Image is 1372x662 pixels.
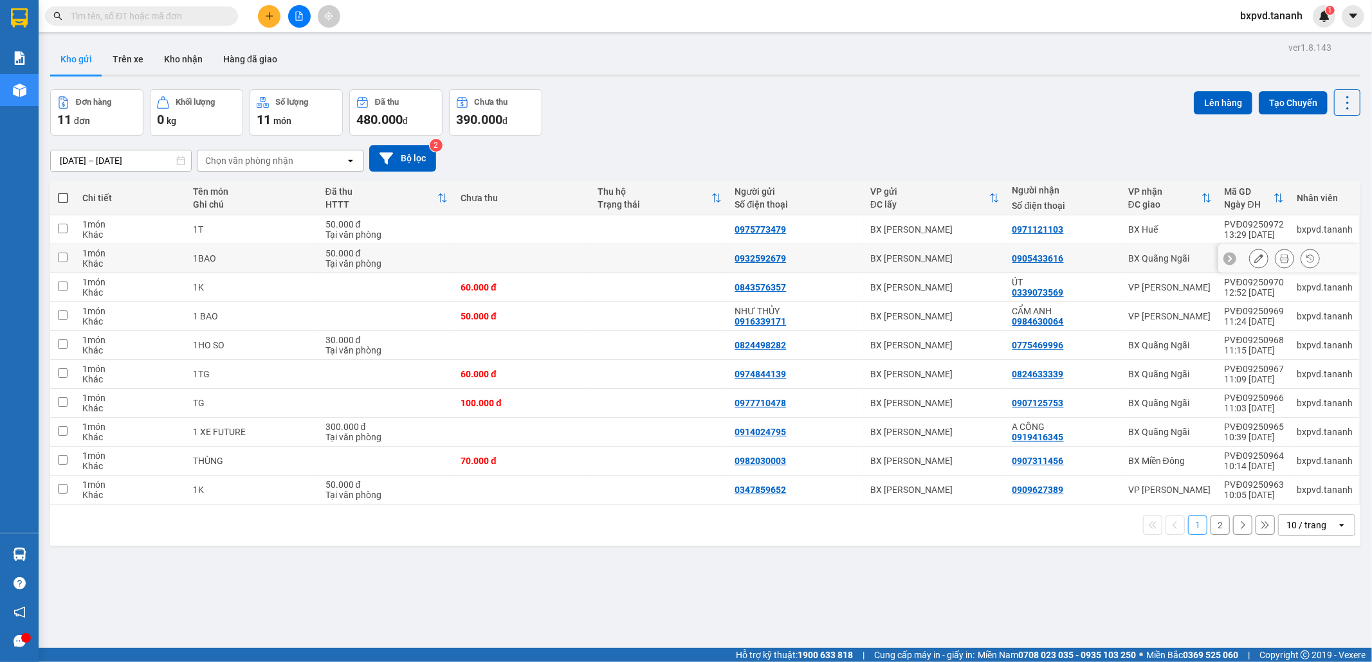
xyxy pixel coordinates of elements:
[57,112,71,127] span: 11
[193,311,313,321] div: 1 BAO
[325,248,448,258] div: 50.000 đ
[50,44,102,75] button: Kho gửi
[1012,287,1064,298] div: 0339073569
[13,51,26,65] img: solution-icon
[863,648,864,662] span: |
[735,306,857,316] div: NHƯ THỦY
[1297,485,1353,495] div: bxpvd.tananh
[1012,224,1064,235] div: 0971121103
[124,11,228,26] div: BX Huế
[325,422,448,432] div: 300.000 đ
[735,186,857,197] div: Người gửi
[591,181,728,215] th: Toggle SortBy
[430,139,443,152] sup: 2
[1012,398,1064,408] div: 0907125753
[1225,287,1284,298] div: 12:52 [DATE]
[1297,193,1353,203] div: Nhân viên
[1139,652,1143,658] span: ⚪️
[456,112,502,127] span: 390.000
[11,91,228,107] div: Tên hàng: 1T ( : 1 )
[735,369,786,379] div: 0974844139
[1225,422,1284,432] div: PVĐ09250965
[735,398,786,408] div: 0977710478
[325,199,438,210] div: HTTT
[1225,335,1284,345] div: PVĐ09250968
[1342,5,1364,28] button: caret-down
[1225,393,1284,403] div: PVĐ09250966
[870,199,989,210] div: ĐC lấy
[1128,199,1202,210] div: ĐC giao
[325,432,448,442] div: Tại văn phòng
[403,116,408,126] span: đ
[735,316,786,327] div: 0916339171
[1326,6,1335,15] sup: 1
[288,5,311,28] button: file-add
[325,229,448,240] div: Tại văn phòng
[193,253,313,264] div: 1BAO
[735,456,786,466] div: 0982030003
[475,98,508,107] div: Chưa thu
[461,369,585,379] div: 60.000 đ
[1225,306,1284,316] div: PVĐ09250969
[870,186,989,197] div: VP gửi
[1128,485,1212,495] div: VP [PERSON_NAME]
[82,316,181,327] div: Khác
[1146,648,1238,662] span: Miền Bắc
[1188,515,1207,535] button: 1
[1225,364,1284,374] div: PVĐ09250967
[1128,427,1212,437] div: BX Quãng Ngãi
[176,98,215,107] div: Khối lượng
[273,116,291,126] span: món
[369,145,436,172] button: Bộ lọc
[1225,316,1284,327] div: 11:24 [DATE]
[735,253,786,264] div: 0932592679
[1012,316,1064,327] div: 0984630064
[82,374,181,384] div: Khác
[193,199,313,210] div: Ghi chú
[319,181,455,215] th: Toggle SortBy
[1259,91,1328,114] button: Tạo Chuyến
[1194,91,1252,114] button: Lên hàng
[10,67,117,83] div: 50.000
[1128,224,1212,235] div: BX Huế
[1012,201,1115,211] div: Số điện thoại
[82,479,181,490] div: 1 món
[193,427,313,437] div: 1 XE FUTURE
[103,89,120,107] span: SL
[735,282,786,292] div: 0843576357
[82,229,181,240] div: Khác
[1128,282,1212,292] div: VP [PERSON_NAME]
[325,479,448,490] div: 50.000 đ
[1012,185,1115,195] div: Người nhận
[82,403,181,413] div: Khác
[250,89,343,136] button: Số lượng11món
[82,258,181,269] div: Khác
[13,548,26,561] img: warehouse-icon
[82,490,181,500] div: Khác
[735,224,786,235] div: 0975773479
[1225,461,1284,471] div: 10:14 [DATE]
[53,12,62,21] span: search
[870,340,1000,350] div: BX [PERSON_NAME]
[82,219,181,229] div: 1 món
[356,112,403,127] span: 480.000
[325,219,448,229] div: 50.000 đ
[193,224,313,235] div: 1T
[870,398,1000,408] div: BX [PERSON_NAME]
[213,44,288,75] button: Hàng đã giao
[124,12,154,26] span: Nhận:
[1337,520,1347,530] svg: open
[1128,369,1212,379] div: BX Quãng Ngãi
[193,456,313,466] div: THÙNG
[735,427,786,437] div: 0914024795
[1348,10,1359,22] span: caret-down
[1012,369,1064,379] div: 0824633339
[1225,186,1274,197] div: Mã GD
[257,112,271,127] span: 11
[1012,432,1064,442] div: 0919416345
[1128,311,1212,321] div: VP [PERSON_NAME]
[874,648,974,662] span: Cung cấp máy in - giấy in:
[461,193,585,203] div: Chưa thu
[345,156,356,166] svg: open
[1122,181,1218,215] th: Toggle SortBy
